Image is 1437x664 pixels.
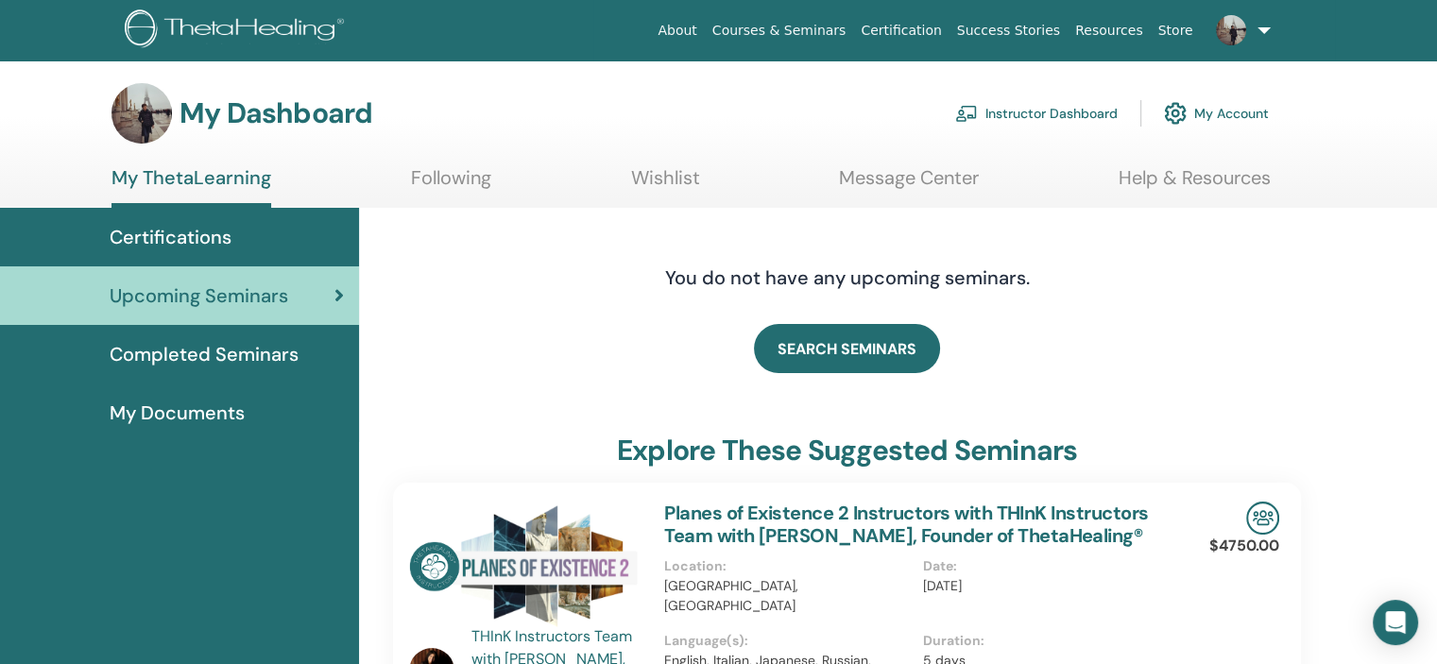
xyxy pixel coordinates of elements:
p: [GEOGRAPHIC_DATA], [GEOGRAPHIC_DATA] [664,576,911,616]
p: $4750.00 [1209,535,1279,557]
img: chalkboard-teacher.svg [955,105,978,122]
a: Following [411,166,491,203]
a: Resources [1068,13,1151,48]
a: Message Center [839,166,979,203]
a: SEARCH SEMINARS [754,324,940,373]
a: Wishlist [631,166,700,203]
a: Help & Resources [1119,166,1271,203]
p: Language(s) : [664,631,911,651]
img: default.jpg [111,83,172,144]
p: [DATE] [923,576,1170,596]
p: Duration : [923,631,1170,651]
p: Date : [923,556,1170,576]
a: Success Stories [949,13,1068,48]
img: cog.svg [1164,97,1187,129]
img: In-Person Seminar [1246,502,1279,535]
div: Open Intercom Messenger [1373,600,1418,645]
img: Planes of Existence 2 Instructors [409,502,642,631]
a: Instructor Dashboard [955,93,1118,134]
a: My Account [1164,93,1269,134]
span: My Documents [110,399,245,427]
img: logo.png [125,9,351,52]
a: Courses & Seminars [705,13,854,48]
a: Store [1151,13,1201,48]
h3: My Dashboard [180,96,372,130]
a: About [650,13,704,48]
h4: You do not have any upcoming seminars. [550,266,1145,289]
a: My ThetaLearning [111,166,271,208]
p: Location : [664,556,911,576]
span: SEARCH SEMINARS [778,339,916,359]
span: Upcoming Seminars [110,281,288,310]
span: Certifications [110,223,231,251]
span: Completed Seminars [110,340,299,368]
h3: explore these suggested seminars [617,434,1077,468]
a: Planes of Existence 2 Instructors with THInK Instructors Team with [PERSON_NAME], Founder of Thet... [664,501,1148,548]
a: Certification [853,13,949,48]
img: default.jpg [1216,15,1246,45]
